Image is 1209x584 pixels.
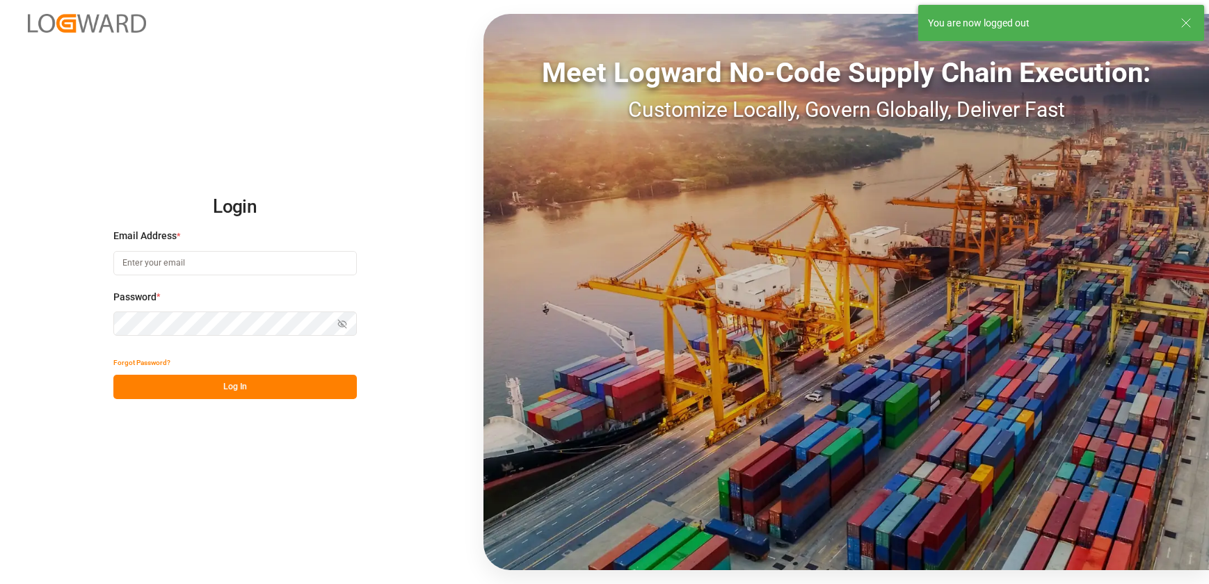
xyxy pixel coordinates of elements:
input: Enter your email [113,251,357,275]
span: Email Address [113,229,177,243]
button: Forgot Password? [113,350,170,375]
div: You are now logged out [928,16,1167,31]
div: Meet Logward No-Code Supply Chain Execution: [483,52,1209,94]
button: Log In [113,375,357,399]
h2: Login [113,185,357,229]
span: Password [113,290,157,305]
img: Logward_new_orange.png [28,14,146,33]
div: Customize Locally, Govern Globally, Deliver Fast [483,94,1209,125]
